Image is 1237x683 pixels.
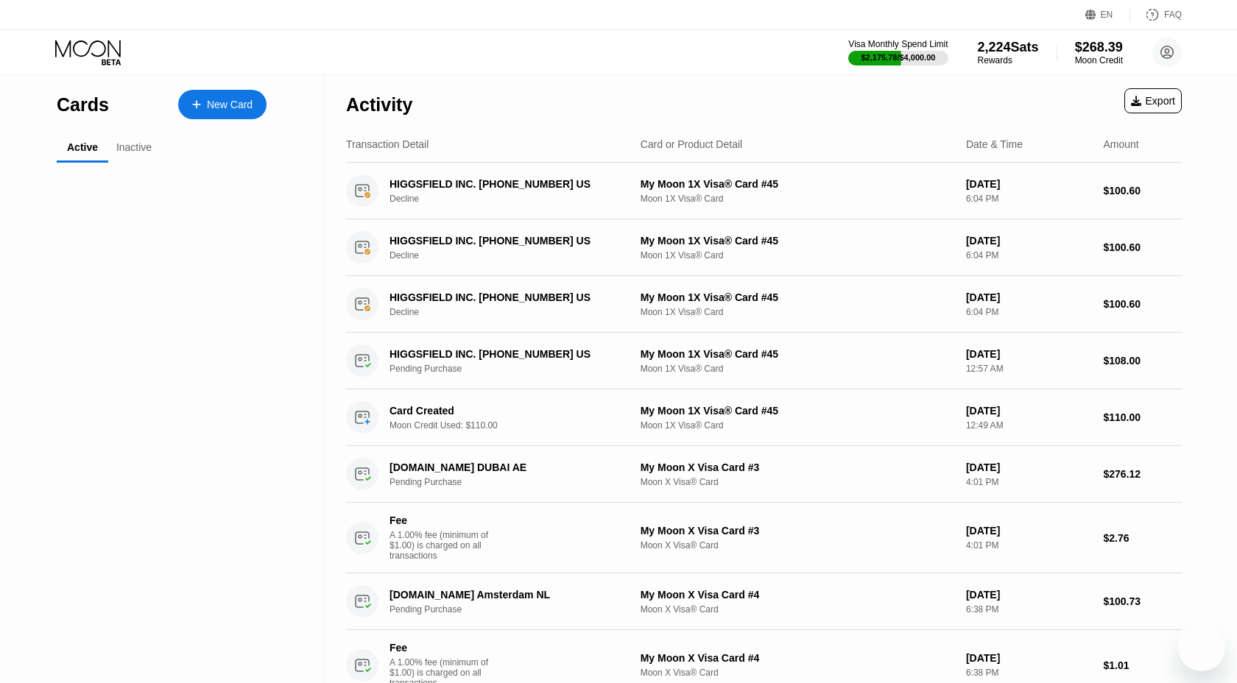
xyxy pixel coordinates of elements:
div: My Moon 1X Visa® Card #45 [641,235,954,247]
div: 6:38 PM [966,604,1092,615]
div: Fee [390,514,493,526]
div: Card or Product Detail [641,138,743,150]
div: [DATE] [966,235,1092,247]
div: 6:04 PM [966,194,1092,204]
div: New Card [207,99,253,111]
div: HIGGSFIELD INC. [PHONE_NUMBER] USDeclineMy Moon 1X Visa® Card #45Moon 1X Visa® Card[DATE]6:04 PM$... [346,163,1182,219]
div: HIGGSFIELD INC. [PHONE_NUMBER] US [390,235,626,247]
iframe: Button to launch messaging window [1178,624,1225,671]
div: My Moon X Visa Card #3 [641,525,954,537]
div: EN [1101,10,1113,20]
div: Moon 1X Visa® Card [641,307,954,317]
div: [DATE] [966,589,1092,601]
div: $100.60 [1103,241,1182,253]
div: 4:01 PM [966,540,1092,551]
div: Transaction Detail [346,138,429,150]
div: Active [67,141,98,153]
div: Decline [390,307,644,317]
div: $268.39 [1075,40,1123,55]
div: My Moon X Visa Card #3 [641,461,954,473]
div: $100.73 [1103,595,1182,607]
div: Date & Time [966,138,1023,150]
div: 4:01 PM [966,477,1092,487]
div: HIGGSFIELD INC. [PHONE_NUMBER] US [390,291,626,303]
div: $100.60 [1103,185,1182,197]
div: [DATE] [966,178,1092,190]
div: [DOMAIN_NAME] Amsterdam NLPending PurchaseMy Moon X Visa Card #4Moon X Visa® Card[DATE]6:38 PM$10... [346,573,1182,630]
div: My Moon 1X Visa® Card #45 [641,405,954,417]
div: Pending Purchase [390,364,644,374]
div: FAQ [1130,7,1182,22]
div: My Moon 1X Visa® Card #45 [641,348,954,360]
div: Decline [390,250,644,261]
div: My Moon X Visa Card #4 [641,589,954,601]
div: 12:57 AM [966,364,1092,374]
div: My Moon 1X Visa® Card #45 [641,291,954,303]
div: Export [1131,95,1175,107]
div: New Card [178,90,267,119]
div: HIGGSFIELD INC. [PHONE_NUMBER] US [390,178,626,190]
div: [DATE] [966,652,1092,664]
div: [DATE] [966,291,1092,303]
div: HIGGSFIELD INC. [PHONE_NUMBER] USPending PurchaseMy Moon 1X Visa® Card #45Moon 1X Visa® Card[DATE... [346,333,1182,389]
div: $100.60 [1103,298,1182,310]
div: [DOMAIN_NAME] Amsterdam NL [390,589,626,601]
div: FAQ [1164,10,1182,20]
div: Fee [390,642,493,654]
div: 6:38 PM [966,668,1092,678]
div: 6:04 PM [966,307,1092,317]
div: $276.12 [1103,468,1182,480]
div: $1.01 [1103,659,1182,671]
div: Rewards [978,55,1039,66]
div: Moon X Visa® Card [641,477,954,487]
div: $108.00 [1103,355,1182,367]
div: A 1.00% fee (minimum of $1.00) is charged on all transactions [390,530,500,561]
div: Moon 1X Visa® Card [641,420,954,431]
div: HIGGSFIELD INC. [PHONE_NUMBER] US [390,348,626,360]
div: Export [1124,88,1182,113]
div: HIGGSFIELD INC. [PHONE_NUMBER] USDeclineMy Moon 1X Visa® Card #45Moon 1X Visa® Card[DATE]6:04 PM$... [346,276,1182,333]
div: Moon 1X Visa® Card [641,250,954,261]
div: FeeA 1.00% fee (minimum of $1.00) is charged on all transactionsMy Moon X Visa Card #3Moon X Visa... [346,503,1182,573]
div: [DOMAIN_NAME] DUBAI AEPending PurchaseMy Moon X Visa Card #3Moon X Visa® Card[DATE]4:01 PM$276.12 [346,446,1182,503]
div: 12:49 AM [966,420,1092,431]
div: 2,224SatsRewards [978,40,1039,66]
div: Moon 1X Visa® Card [641,364,954,374]
div: Card CreatedMoon Credit Used: $110.00My Moon 1X Visa® Card #45Moon 1X Visa® Card[DATE]12:49 AM$11... [346,389,1182,446]
div: Card Created [390,405,626,417]
div: My Moon 1X Visa® Card #45 [641,178,954,190]
div: Inactive [116,141,152,153]
div: HIGGSFIELD INC. [PHONE_NUMBER] USDeclineMy Moon 1X Visa® Card #45Moon 1X Visa® Card[DATE]6:04 PM$... [346,219,1182,276]
div: $2,175.78 / $4,000.00 [861,53,935,62]
div: EN [1085,7,1130,22]
div: [DATE] [966,405,1092,417]
div: Moon X Visa® Card [641,604,954,615]
div: Moon Credit [1075,55,1123,66]
div: [DATE] [966,348,1092,360]
div: Decline [390,194,644,204]
div: $2.76 [1103,532,1182,544]
div: $110.00 [1103,411,1182,423]
div: [DATE] [966,461,1092,473]
div: Moon 1X Visa® Card [641,194,954,204]
div: Moon X Visa® Card [641,540,954,551]
div: Visa Monthly Spend Limit$2,175.78/$4,000.00 [848,39,948,66]
div: Moon X Visa® Card [641,668,954,678]
div: 2,224 Sats [978,40,1039,55]
div: $268.39Moon Credit [1075,40,1123,66]
div: Activity [346,94,412,116]
div: 6:04 PM [966,250,1092,261]
div: Pending Purchase [390,477,644,487]
div: Visa Monthly Spend Limit [848,39,948,49]
div: [DOMAIN_NAME] DUBAI AE [390,461,626,473]
div: My Moon X Visa Card #4 [641,652,954,664]
div: Cards [57,94,109,116]
div: [DATE] [966,525,1092,537]
div: Pending Purchase [390,604,644,615]
div: Moon Credit Used: $110.00 [390,420,644,431]
div: Amount [1103,138,1138,150]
